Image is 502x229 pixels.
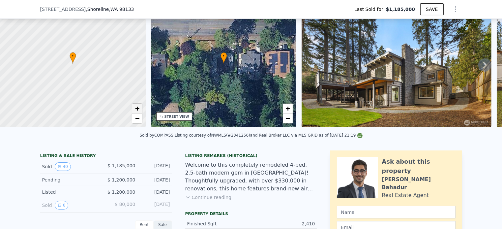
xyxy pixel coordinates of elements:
span: , Shoreline [86,6,134,13]
div: STREET VIEW [164,114,189,119]
a: Zoom in [283,104,293,114]
span: • [70,53,76,59]
div: [PERSON_NAME] Bahadur [382,176,456,191]
div: Listed [42,189,101,195]
div: Real Estate Agent [382,191,429,199]
span: + [286,104,290,113]
div: Finished Sqft [187,220,251,227]
div: Rent [135,220,154,229]
span: Last Sold for [354,6,386,13]
div: • [70,52,76,64]
div: • [221,52,227,64]
div: Sold by COMPASS . [139,133,174,138]
a: Zoom out [132,114,142,123]
span: + [135,104,139,113]
button: Show Options [449,3,462,16]
span: − [286,114,290,122]
button: SAVE [420,3,443,15]
button: Continue reading [185,194,232,201]
span: $ 1,200,000 [107,189,135,195]
div: Sold [42,162,101,171]
span: • [221,53,227,59]
div: [DATE] [141,201,170,210]
div: Welcome to this completely remodeled 4-bed, 2.5-bath modern gem in [GEOGRAPHIC_DATA]! Thoughtfull... [185,161,317,193]
button: View historical data [55,162,71,171]
div: 2,410 [251,220,315,227]
input: Name [337,206,456,218]
span: $ 1,185,000 [107,163,135,168]
span: [STREET_ADDRESS] [40,6,86,13]
span: $ 80,000 [115,202,135,207]
button: View historical data [55,201,69,210]
div: Property details [185,211,317,216]
a: Zoom out [283,114,293,123]
span: $1,185,000 [386,6,415,13]
div: Pending [42,177,101,183]
a: Zoom in [132,104,142,114]
span: $ 1,200,000 [107,177,135,182]
div: Listing courtesy of NWMLS (#2341256) and Real Broker LLC via MLS GRID as of [DATE] 21:19 [175,133,363,138]
div: [DATE] [141,177,170,183]
div: [DATE] [141,162,170,171]
div: Sale [154,220,172,229]
div: Listing Remarks (Historical) [185,153,317,158]
div: LISTING & SALE HISTORY [40,153,172,160]
div: [DATE] [141,189,170,195]
span: , WA 98133 [109,7,134,12]
img: NWMLS Logo [357,133,363,138]
img: Sale: 149606495 Parcel: 98326972 [302,0,491,127]
div: Sold [42,201,101,210]
span: − [135,114,139,122]
div: Ask about this property [382,157,456,176]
